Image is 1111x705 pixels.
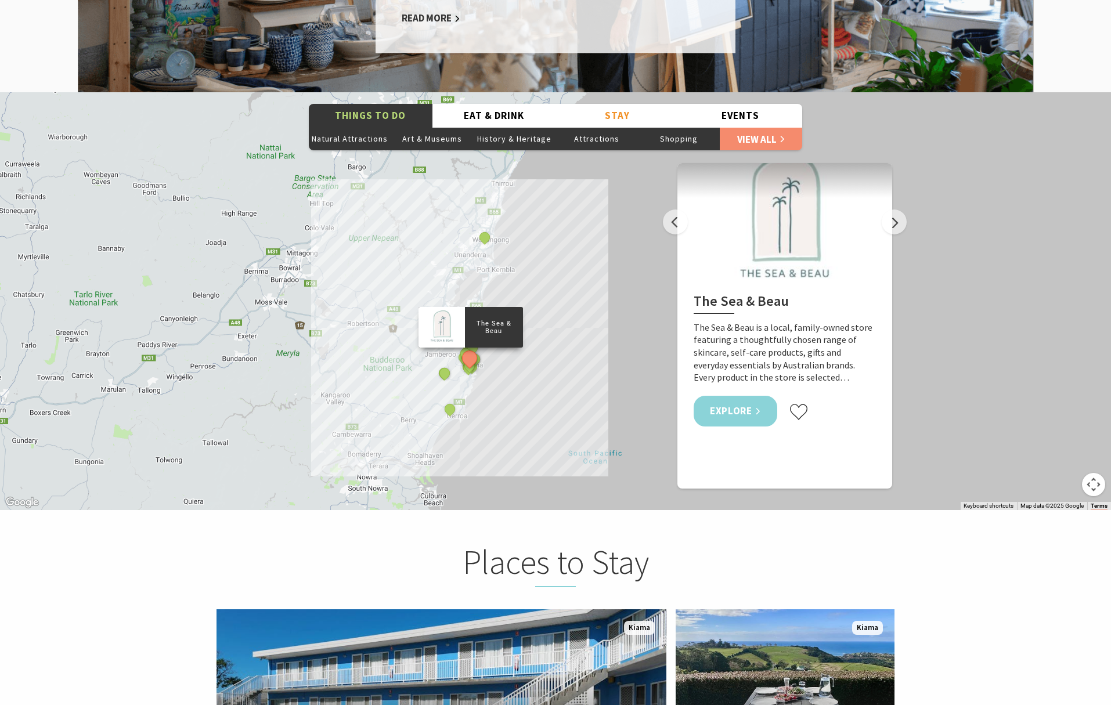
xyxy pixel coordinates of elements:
button: Next [882,209,907,234]
button: Things To Do [309,104,432,128]
p: The Sea & Beau [465,318,523,337]
a: View All [720,127,802,150]
button: Shopping [638,127,720,150]
a: Explore [694,396,777,426]
button: Click to favourite The Sea & Beau [789,403,809,421]
button: Attractions [555,127,638,150]
span: Kiama [852,621,883,635]
h2: Places to Stay [328,542,783,587]
button: See detail about Surf Camp Australia [442,402,457,417]
h2: The Sea & Beau [694,293,876,314]
button: See detail about The Sea & Beau [459,348,480,369]
button: Events [679,104,803,128]
img: Google [3,495,41,510]
a: Read More [402,12,460,26]
button: Stay [555,104,679,128]
p: The Sea & Beau is a local, family-owned store featuring a thoughtfully chosen range of skincare, ... [694,321,876,384]
button: Keyboard shortcuts [964,502,1013,510]
span: Kiama [624,621,655,635]
button: Art & Museums [391,127,474,150]
button: Map camera controls [1082,473,1105,496]
button: Eat & Drink [432,104,556,128]
button: Natural Attractions [309,127,391,150]
a: Open this area in Google Maps (opens a new window) [3,495,41,510]
span: Map data ©2025 Google [1020,502,1084,509]
button: See detail about Miss Zoe's School of Dance [477,230,492,245]
button: Previous [663,209,688,234]
button: See detail about Saddleback Mountain Lookout, Kiama [437,366,452,381]
button: History & Heritage [473,127,555,150]
a: Terms (opens in new tab) [1091,502,1108,509]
